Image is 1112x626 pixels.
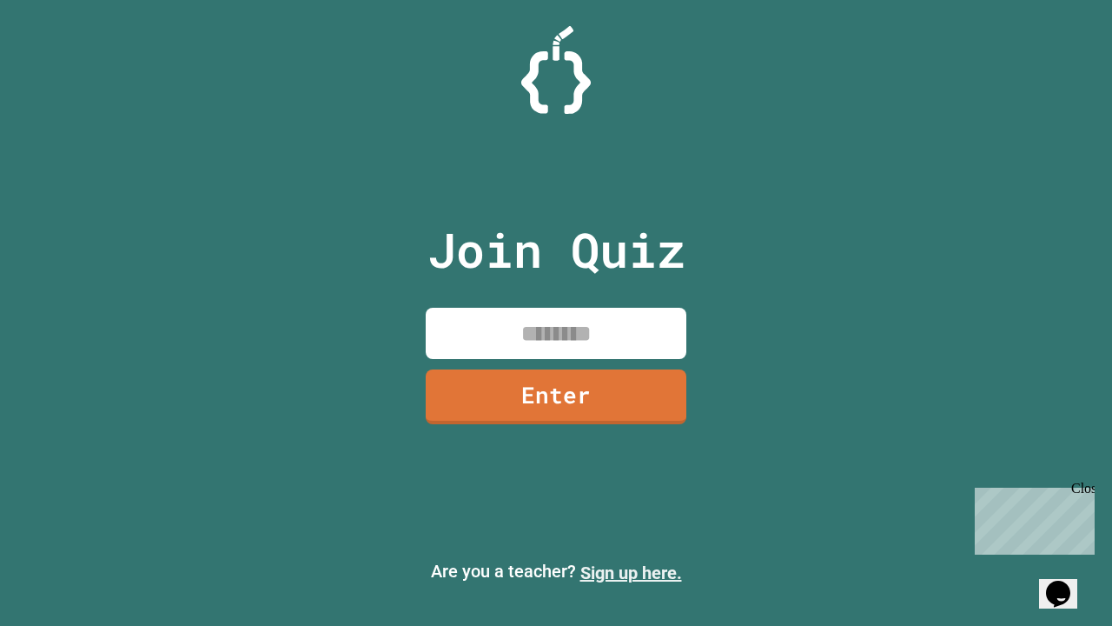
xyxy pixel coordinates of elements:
img: Logo.svg [521,26,591,114]
p: Join Quiz [427,214,685,286]
a: Enter [426,370,686,424]
p: Are you a teacher? [14,558,1098,586]
iframe: chat widget [968,481,1095,555]
div: Chat with us now!Close [7,7,120,110]
a: Sign up here. [580,563,682,583]
iframe: chat widget [1039,556,1095,609]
